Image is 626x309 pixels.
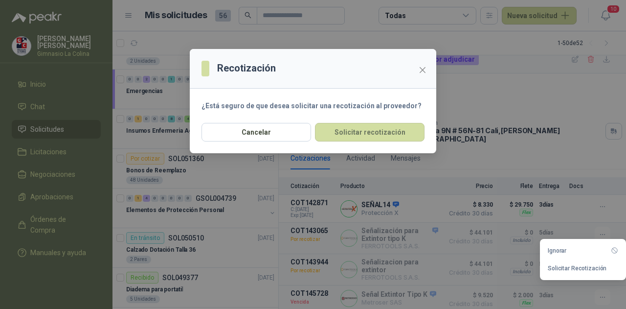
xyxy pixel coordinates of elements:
button: Cancelar [201,123,311,142]
button: Close [415,62,430,78]
h3: Recotización [217,61,276,76]
strong: ¿Está seguro de que desea solicitar una recotización al proveedor? [201,102,422,110]
span: close [419,66,426,74]
button: Solicitar recotización [315,123,425,142]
